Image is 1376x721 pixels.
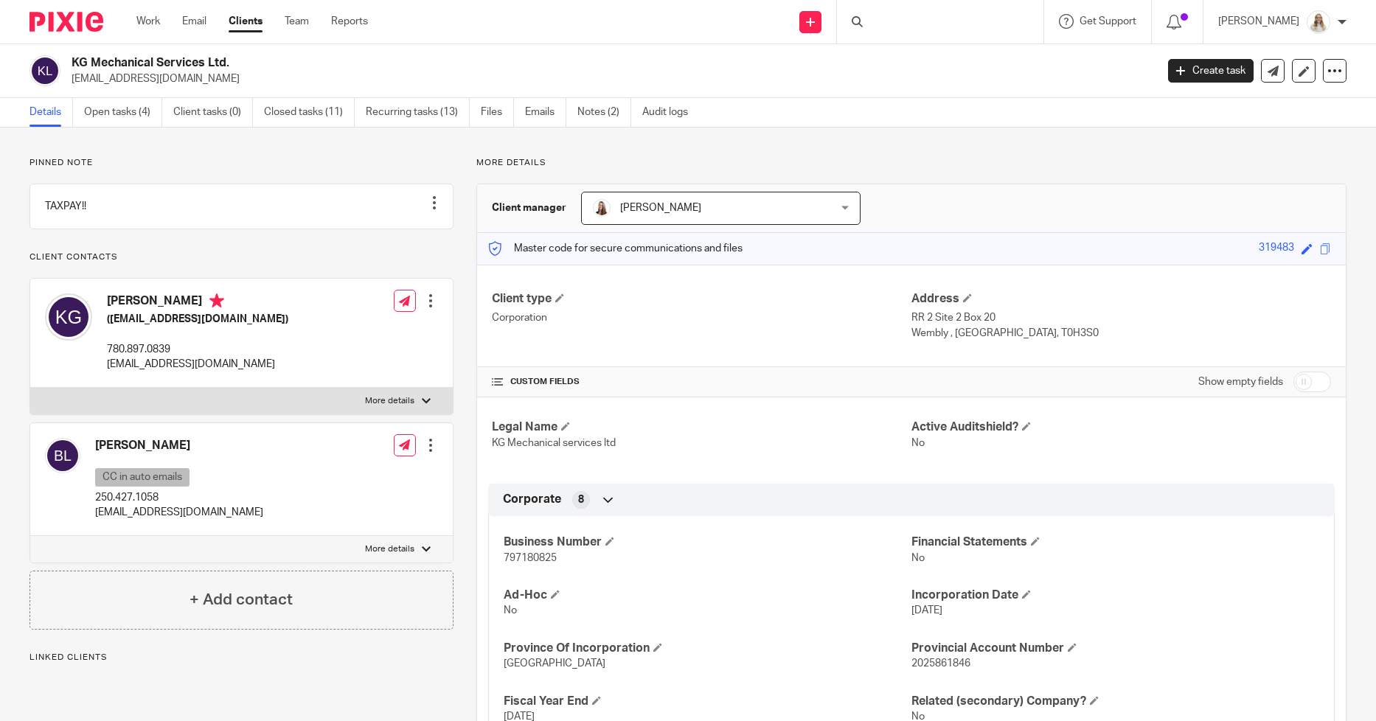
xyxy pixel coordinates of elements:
[107,312,288,327] h5: ([EMAIL_ADDRESS][DOMAIN_NAME])
[481,98,514,127] a: Files
[492,419,911,435] h4: Legal Name
[911,553,925,563] span: No
[72,55,931,71] h2: KG Mechanical Services Ltd.
[476,157,1347,169] p: More details
[45,438,80,473] img: svg%3E
[366,98,470,127] a: Recurring tasks (13)
[911,326,1331,341] p: Wembly , [GEOGRAPHIC_DATA], T0H3S0
[107,342,288,357] p: 780.897.0839
[1259,240,1294,257] div: 319483
[504,694,911,709] h4: Fiscal Year End
[1198,375,1283,389] label: Show empty fields
[29,12,103,32] img: Pixie
[182,14,206,29] a: Email
[911,605,942,616] span: [DATE]
[29,98,73,127] a: Details
[285,14,309,29] a: Team
[45,293,92,341] img: svg%3E
[504,605,517,616] span: No
[365,395,414,407] p: More details
[911,291,1331,307] h4: Address
[492,201,566,215] h3: Client manager
[504,588,911,603] h4: Ad-Hoc
[264,98,355,127] a: Closed tasks (11)
[577,98,631,127] a: Notes (2)
[229,14,263,29] a: Clients
[95,438,263,453] h4: [PERSON_NAME]
[492,310,911,325] p: Corporation
[84,98,162,127] a: Open tasks (4)
[29,157,454,169] p: Pinned note
[331,14,368,29] a: Reports
[29,251,454,263] p: Client contacts
[504,658,605,669] span: [GEOGRAPHIC_DATA]
[620,203,701,213] span: [PERSON_NAME]
[107,357,288,372] p: [EMAIL_ADDRESS][DOMAIN_NAME]
[190,588,293,611] h4: + Add contact
[911,658,970,669] span: 2025861846
[1168,59,1254,83] a: Create task
[911,694,1319,709] h4: Related (secondary) Company?
[29,652,454,663] p: Linked clients
[95,490,263,505] p: 250.427.1058
[492,376,911,388] h4: CUSTOM FIELDS
[95,468,190,487] p: CC in auto emails
[911,641,1319,656] h4: Provincial Account Number
[504,553,557,563] span: 797180825
[492,291,911,307] h4: Client type
[365,543,414,555] p: More details
[578,492,584,507] span: 8
[72,72,1146,86] p: [EMAIL_ADDRESS][DOMAIN_NAME]
[29,55,60,86] img: svg%3E
[488,241,743,256] p: Master code for secure communications and files
[642,98,699,127] a: Audit logs
[911,419,1331,435] h4: Active Auditshield?
[525,98,566,127] a: Emails
[911,534,1319,550] h4: Financial Statements
[911,588,1319,603] h4: Incorporation Date
[209,293,224,308] i: Primary
[911,310,1331,325] p: RR 2 Site 2 Box 20
[107,293,288,312] h4: [PERSON_NAME]
[1218,14,1299,29] p: [PERSON_NAME]
[1307,10,1330,34] img: Headshot%2011-2024%20white%20background%20square%202.JPG
[503,492,561,507] span: Corporate
[173,98,253,127] a: Client tasks (0)
[504,641,911,656] h4: Province Of Incorporation
[911,438,925,448] span: No
[95,505,263,520] p: [EMAIL_ADDRESS][DOMAIN_NAME]
[593,199,611,217] img: Larissa-headshot-cropped.jpg
[504,534,911,550] h4: Business Number
[1080,16,1136,27] span: Get Support
[492,438,616,448] span: KG Mechanical services ltd
[136,14,160,29] a: Work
